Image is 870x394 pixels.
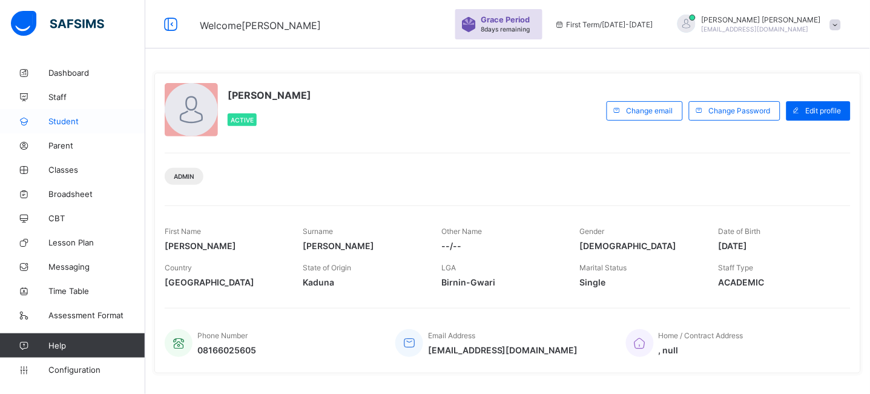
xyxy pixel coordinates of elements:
span: session/term information [555,20,653,29]
span: Change email [627,106,673,115]
img: safsims [11,11,104,36]
span: Lesson Plan [48,238,145,247]
span: 8 days remaining [481,25,530,33]
span: Assessment Format [48,310,145,320]
span: Single [580,277,700,287]
span: Birnin-Gwari [441,277,562,287]
span: First Name [165,227,201,236]
span: [PERSON_NAME] [228,89,311,101]
span: [EMAIL_ADDRESS][DOMAIN_NAME] [428,345,578,355]
span: Grace Period [481,15,530,24]
span: Messaging [48,262,145,272]
span: Welcome [PERSON_NAME] [200,19,321,32]
span: --/-- [441,241,562,251]
span: [GEOGRAPHIC_DATA] [165,277,285,287]
span: [DATE] [718,241,839,251]
span: Other Name [441,227,482,236]
span: [DEMOGRAPHIC_DATA] [580,241,700,251]
span: Edit profile [806,106,842,115]
span: Home / Contract Address [659,331,743,340]
span: Kaduna [303,277,424,287]
span: [PERSON_NAME] [PERSON_NAME] [702,15,821,24]
span: State of Origin [303,263,352,272]
div: JEREMIAHBENJAMIN [665,15,847,35]
span: Help [48,341,145,350]
span: Marital Status [580,263,627,272]
span: [PERSON_NAME] [303,241,424,251]
span: Email Address [428,331,475,340]
span: Student [48,116,145,126]
span: Active [231,116,254,124]
span: [EMAIL_ADDRESS][DOMAIN_NAME] [702,25,809,33]
span: Admin [174,173,194,180]
span: Parent [48,141,145,150]
span: Surname [303,227,334,236]
span: Classes [48,165,145,175]
span: Staff [48,92,145,102]
span: Gender [580,227,605,236]
span: Staff Type [718,263,753,272]
span: LGA [441,263,456,272]
span: CBT [48,213,145,223]
span: 08166025605 [197,345,256,355]
span: Configuration [48,365,145,375]
span: , null [659,345,743,355]
span: Change Password [709,106,771,115]
span: Country [165,263,192,272]
span: ACADEMIC [718,277,839,287]
img: sticker-purple.71386a28dfed39d6af7621340158ba97.svg [461,17,476,32]
span: Broadsheet [48,189,145,199]
span: Time Table [48,286,145,296]
span: Date of Birth [718,227,760,236]
span: Phone Number [197,331,248,340]
span: Dashboard [48,68,145,78]
span: [PERSON_NAME] [165,241,285,251]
